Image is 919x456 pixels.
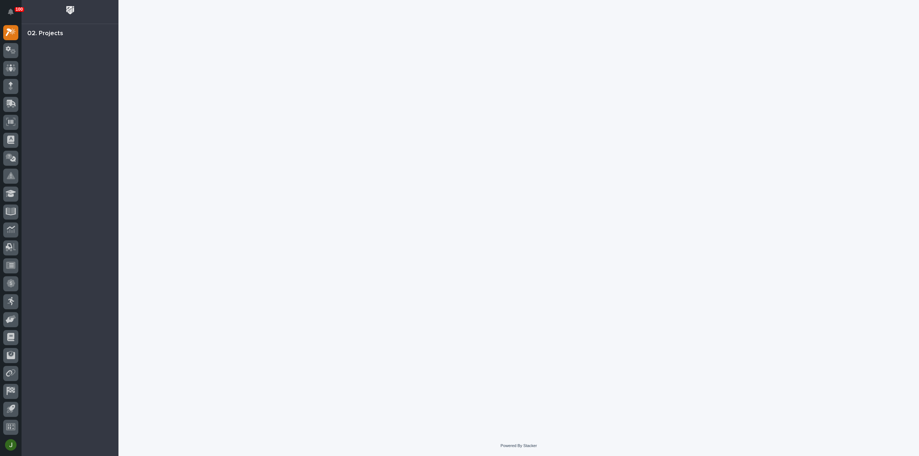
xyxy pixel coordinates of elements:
p: 100 [16,7,23,12]
div: Notifications100 [9,9,18,20]
div: 02. Projects [27,30,63,38]
a: Powered By Stacker [500,443,537,448]
button: users-avatar [3,437,18,452]
button: Notifications [3,4,18,19]
img: Workspace Logo [64,4,77,17]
